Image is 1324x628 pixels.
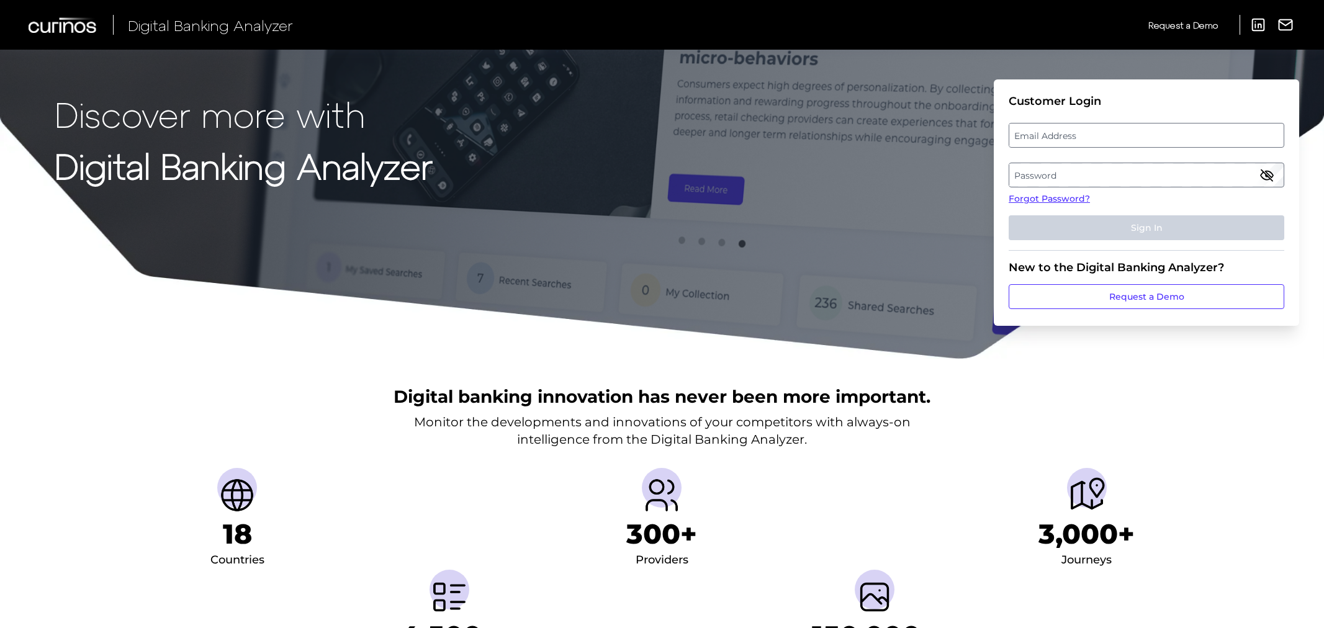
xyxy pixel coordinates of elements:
[626,518,697,550] h1: 300+
[217,475,257,515] img: Countries
[430,577,469,617] img: Metrics
[55,145,433,186] strong: Digital Banking Analyzer
[29,17,98,33] img: Curinos
[394,385,930,408] h2: Digital banking innovation has never been more important.
[1009,164,1283,186] label: Password
[1148,20,1218,30] span: Request a Demo
[55,94,433,133] p: Discover more with
[210,550,264,570] div: Countries
[1009,94,1284,108] div: Customer Login
[1009,284,1284,309] a: Request a Demo
[1061,550,1112,570] div: Journeys
[1009,261,1284,274] div: New to the Digital Banking Analyzer?
[636,550,688,570] div: Providers
[1009,215,1284,240] button: Sign In
[1148,15,1218,35] a: Request a Demo
[1009,192,1284,205] a: Forgot Password?
[1038,518,1135,550] h1: 3,000+
[642,475,682,515] img: Providers
[1067,475,1107,515] img: Journeys
[223,518,252,550] h1: 18
[1009,124,1283,146] label: Email Address
[414,413,911,448] p: Monitor the developments and innovations of your competitors with always-on intelligence from the...
[128,16,293,34] span: Digital Banking Analyzer
[855,577,894,617] img: Screenshots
